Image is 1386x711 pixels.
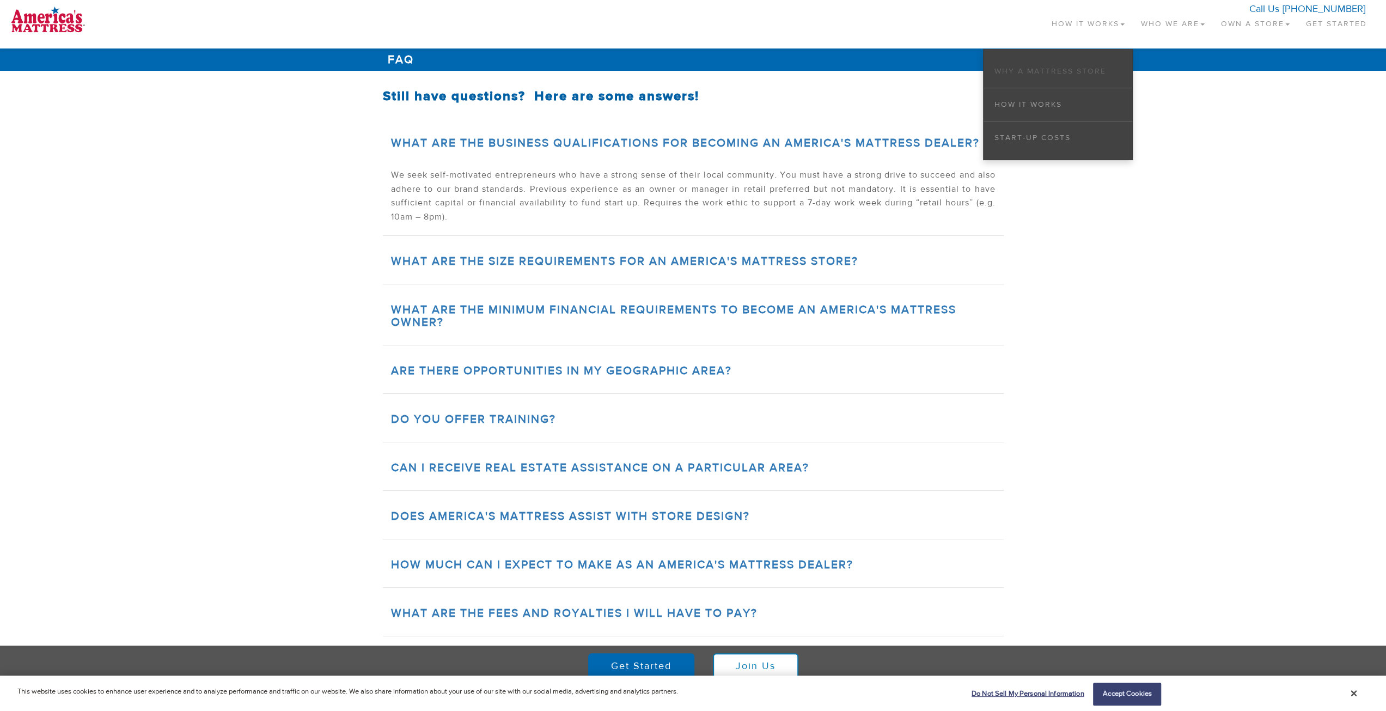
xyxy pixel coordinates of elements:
[391,557,853,572] a: How much can I expect to make as an America's Mattress Dealer?
[966,683,1084,705] button: Do Not Sell My Personal Information
[713,653,798,679] a: Join Us
[1133,5,1213,38] a: Who We Are
[1043,5,1133,38] a: How It Works
[391,460,809,475] a: Can I receive real estate assistance on a particular area?
[1283,3,1365,15] a: [PHONE_NUMBER]
[391,254,858,269] a: What are the size requirements for an America's Mattress store?
[391,136,980,150] a: What are the business qualifications for becoming an America's Mattress Dealer?
[391,606,758,621] a: What are the fees and royalties I will have to pay?
[383,87,1004,106] p: Still have questions? Here are some answers!
[391,509,750,524] a: Does America's Mattress assist with store design?
[994,66,1106,76] a: Why a Mattress Store
[391,363,732,378] a: Are there opportunities in my geographic area?
[1093,683,1161,706] button: Accept Cookies
[1298,5,1375,38] a: Get Started
[391,168,996,224] p: We seek self-motivated entrepreneurs who have a strong sense of their local community. You must h...
[1213,5,1298,38] a: Own a Store
[391,412,556,427] a: Do you offer training?
[1351,689,1357,698] button: Close
[994,133,1071,143] a: Start-up Costs
[383,48,1004,71] h1: FAQ
[588,653,694,679] a: Get Started
[391,302,956,330] a: What are the minimum financial requirements to become an America's Mattress Owner?
[17,686,678,697] p: This website uses cookies to enhance user experience and to analyze performance and traffic on ou...
[1249,3,1279,15] span: Call Us
[994,100,1062,110] a: How it Works
[11,5,85,33] img: logo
